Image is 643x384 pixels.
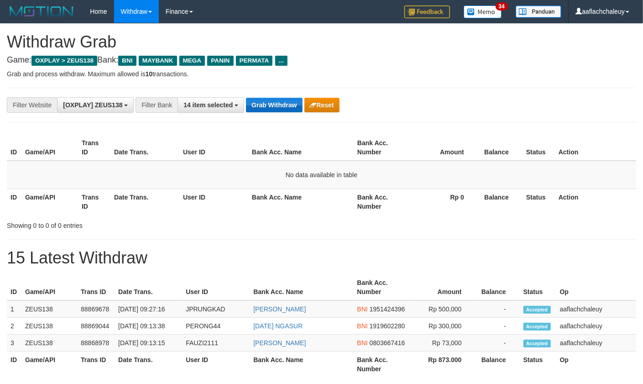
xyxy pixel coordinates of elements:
td: aaflachchaleuy [556,318,636,335]
span: BNI [357,305,367,313]
strong: 10 [145,70,152,78]
span: [OXPLAY] ZEUS138 [63,101,122,109]
button: Grab Withdraw [246,98,302,112]
img: MOTION_logo.png [7,5,76,18]
th: ID [7,274,21,300]
div: Showing 0 to 0 of 0 entries [7,217,261,230]
td: aaflachchaleuy [556,300,636,318]
th: Date Trans. [115,274,182,300]
th: ID [7,352,21,378]
th: Balance [478,135,523,161]
th: User ID [182,274,250,300]
span: BNI [357,322,367,330]
h1: Withdraw Grab [7,33,636,51]
img: Feedback.jpg [404,5,450,18]
div: Filter Bank [136,97,178,113]
span: ... [275,56,288,66]
span: Copy 1951424396 to clipboard [370,305,405,313]
th: Bank Acc. Name [250,352,353,378]
td: ZEUS138 [21,318,77,335]
th: Bank Acc. Number [353,352,409,378]
th: Game/API [21,274,77,300]
td: [DATE] 09:13:38 [115,318,182,335]
th: Amount [410,135,478,161]
span: Accepted [523,340,551,347]
span: MAYBANK [139,56,177,66]
span: Copy 1919602280 to clipboard [370,322,405,330]
td: Rp 73,000 [409,335,476,352]
td: 88869044 [77,318,115,335]
span: PANIN [207,56,233,66]
span: BNI [357,339,367,347]
th: Action [555,189,636,215]
th: Date Trans. [110,189,179,215]
td: - [476,335,520,352]
span: PERMATA [236,56,273,66]
th: Trans ID [77,274,115,300]
td: No data available in table [7,161,636,189]
td: ZEUS138 [21,300,77,318]
th: Balance [478,189,523,215]
th: Status [523,189,555,215]
td: FAUZI2111 [182,335,250,352]
td: JPRUNGKAD [182,300,250,318]
p: Grab and process withdraw. Maximum allowed is transactions. [7,69,636,79]
th: Date Trans. [115,352,182,378]
td: - [476,318,520,335]
h1: 15 Latest Withdraw [7,249,636,267]
button: Reset [304,98,340,112]
th: Action [555,135,636,161]
th: Trans ID [77,352,115,378]
span: BNI [118,56,136,66]
th: Rp 0 [410,189,478,215]
span: Accepted [523,306,551,314]
button: 14 item selected [178,97,244,113]
th: Bank Acc. Number [353,274,409,300]
td: [DATE] 09:13:15 [115,335,182,352]
th: Balance [476,352,520,378]
th: Bank Acc. Number [354,135,410,161]
th: ID [7,135,21,161]
th: Op [556,352,636,378]
td: 3 [7,335,21,352]
a: [DATE] NGASUR [253,322,303,330]
span: 34 [496,2,508,11]
span: Accepted [523,323,551,331]
th: Status [523,135,555,161]
th: Trans ID [78,135,110,161]
th: User ID [179,189,248,215]
th: Bank Acc. Name [250,274,353,300]
span: 14 item selected [183,101,233,109]
td: 2 [7,318,21,335]
h4: Game: Bank: [7,56,636,65]
span: OXPLAY > ZEUS138 [31,56,97,66]
td: 88868978 [77,335,115,352]
td: 88869678 [77,300,115,318]
td: ZEUS138 [21,335,77,352]
th: User ID [182,352,250,378]
th: Game/API [21,189,78,215]
th: Trans ID [78,189,110,215]
td: PERONG44 [182,318,250,335]
th: Rp 873.000 [409,352,476,378]
td: - [476,300,520,318]
th: Bank Acc. Name [248,189,354,215]
div: Filter Website [7,97,57,113]
th: Game/API [21,135,78,161]
th: Balance [476,274,520,300]
td: aaflachchaleuy [556,335,636,352]
th: Date Trans. [110,135,179,161]
th: Op [556,274,636,300]
td: Rp 500,000 [409,300,476,318]
td: 1 [7,300,21,318]
th: Game/API [21,352,77,378]
span: Copy 0803667416 to clipboard [370,339,405,347]
td: Rp 300,000 [409,318,476,335]
th: Amount [409,274,476,300]
th: User ID [179,135,248,161]
button: [OXPLAY] ZEUS138 [57,97,134,113]
a: [PERSON_NAME] [253,339,306,347]
td: [DATE] 09:27:16 [115,300,182,318]
span: MEGA [179,56,205,66]
th: Bank Acc. Name [248,135,354,161]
